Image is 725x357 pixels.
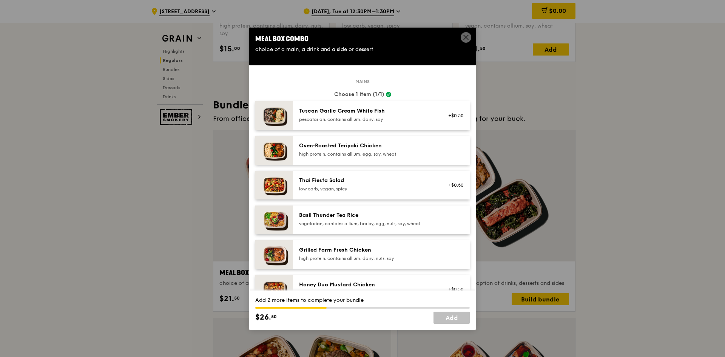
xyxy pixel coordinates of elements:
[299,212,435,219] div: Basil Thunder Tea Rice
[255,91,470,98] div: Choose 1 item (1/1)
[299,177,435,184] div: Thai Fiesta Salad
[444,182,464,188] div: +$0.50
[299,107,435,115] div: Tuscan Garlic Cream White Fish
[255,34,470,44] div: Meal Box Combo
[299,116,435,122] div: pescatarian, contains allium, dairy, soy
[433,312,470,324] a: Add
[299,151,435,157] div: high protein, contains allium, egg, soy, wheat
[299,142,435,150] div: Oven‑Roasted Teriyaki Chicken
[255,171,293,199] img: daily_normal_Thai_Fiesta_Salad__Horizontal_.jpg
[271,314,277,320] span: 50
[255,46,470,53] div: choice of a main, a drink and a side or dessert
[352,79,373,85] span: Mains
[299,281,435,289] div: Honey Duo Mustard Chicken
[299,186,435,192] div: low carb, vegan, spicy
[444,113,464,119] div: +$0.50
[255,297,470,304] div: Add 2 more items to complete your bundle
[255,240,293,269] img: daily_normal_HORZ-Grilled-Farm-Fresh-Chicken.jpg
[255,136,293,165] img: daily_normal_Oven-Roasted_Teriyaki_Chicken__Horizontal_.jpg
[255,312,271,323] span: $26.
[299,255,435,261] div: high protein, contains allium, dairy, nuts, soy
[255,206,293,234] img: daily_normal_HORZ-Basil-Thunder-Tea-Rice.jpg
[255,275,293,304] img: daily_normal_Honey_Duo_Mustard_Chicken__Horizontal_.jpg
[255,101,293,130] img: daily_normal_Tuscan_Garlic_Cream_White_Fish__Horizontal_.jpg
[444,286,464,292] div: +$0.50
[299,246,435,254] div: Grilled Farm Fresh Chicken
[299,290,435,296] div: high protein, contains allium, soy, wheat
[299,221,435,227] div: vegetarian, contains allium, barley, egg, nuts, soy, wheat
